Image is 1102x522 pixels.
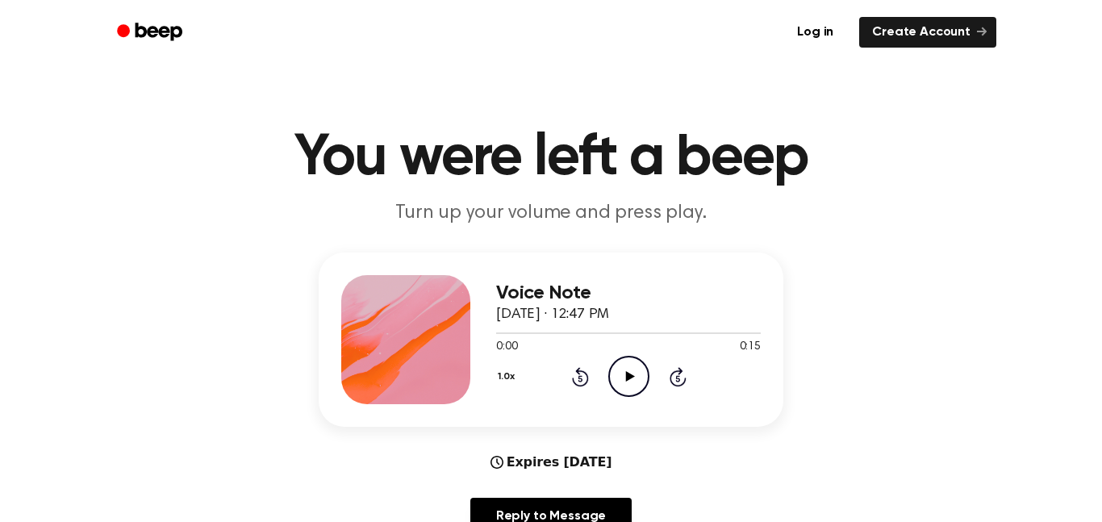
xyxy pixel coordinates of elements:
[740,339,761,356] span: 0:15
[496,339,517,356] span: 0:00
[781,14,849,51] a: Log in
[496,282,761,304] h3: Voice Note
[496,363,520,390] button: 1.0x
[138,129,964,187] h1: You were left a beep
[490,453,612,472] div: Expires [DATE]
[106,17,197,48] a: Beep
[241,200,861,227] p: Turn up your volume and press play.
[496,307,609,322] span: [DATE] · 12:47 PM
[859,17,996,48] a: Create Account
